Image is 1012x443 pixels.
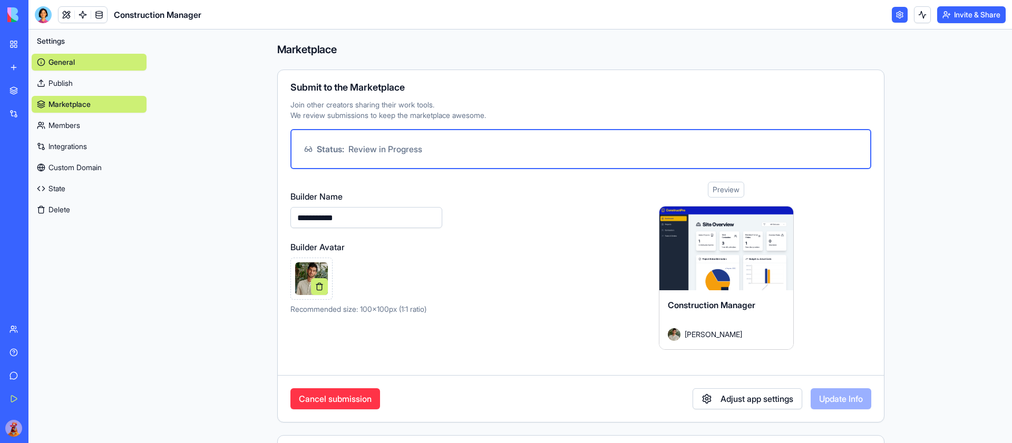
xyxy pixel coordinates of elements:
[295,262,328,295] img: Preview
[317,143,344,155] span: Status:
[32,75,147,92] a: Publish
[937,6,1006,23] button: Invite & Share
[32,117,147,134] a: Members
[290,388,380,409] button: Cancel submission
[290,241,442,253] label: Builder Avatar
[5,420,22,437] img: Kuku_Large_sla5px.png
[32,54,147,71] a: General
[290,190,442,203] label: Builder Name
[32,180,147,197] a: State
[290,100,871,169] div: Join other creators sharing their work tools. We review submissions to keep the marketplace awesome.
[114,8,201,21] span: Construction Manager
[685,329,742,340] span: [PERSON_NAME]
[7,7,73,22] img: logo
[32,159,147,176] a: Custom Domain
[32,96,147,113] a: Marketplace
[659,206,794,350] a: Construction ManagerAvatar[PERSON_NAME]
[290,83,871,92] div: Submit to the Marketplace
[32,138,147,155] a: Integrations
[708,182,744,198] div: Preview
[290,304,442,314] p: Recommended size: 100x100px (1:1 ratio)
[277,42,884,57] h4: Marketplace
[693,388,802,409] button: Adjust app settings
[32,201,147,218] button: Delete
[32,33,147,50] button: Settings
[37,36,65,46] span: Settings
[668,328,680,341] img: Avatar
[348,143,422,155] span: Review in Progress
[668,300,755,310] span: Construction Manager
